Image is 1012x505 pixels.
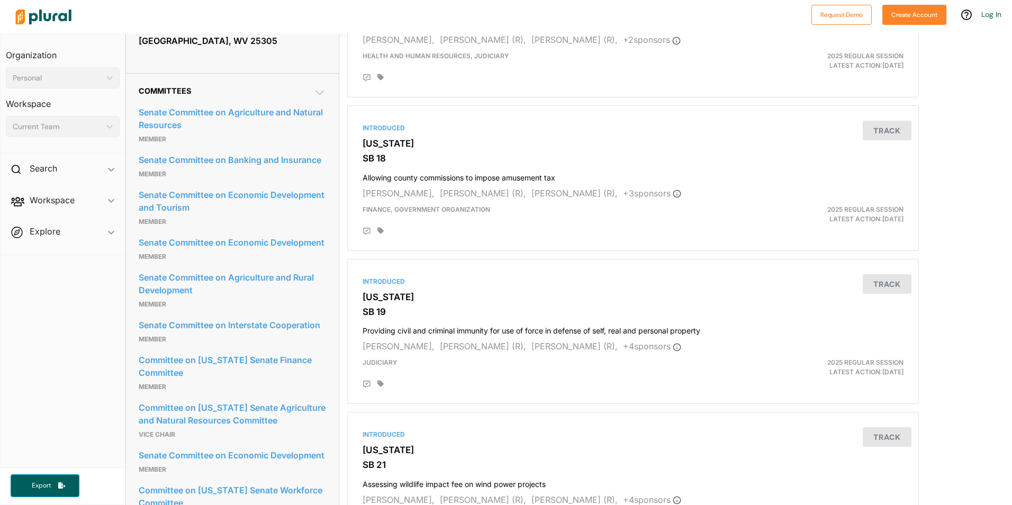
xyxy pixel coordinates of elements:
[863,274,911,294] button: Track
[363,205,490,213] span: Finance, Government Organization
[139,463,326,476] p: Member
[811,5,872,25] button: Request Demo
[139,317,326,333] a: Senate Committee on Interstate Cooperation
[139,381,326,393] p: Member
[139,352,326,381] a: Committee on [US_STATE] Senate Finance Committee
[6,88,120,112] h3: Workspace
[139,152,326,168] a: Senate Committee on Banking and Insurance
[882,5,946,25] button: Create Account
[139,168,326,181] p: Member
[139,298,326,311] p: Member
[440,188,526,199] span: [PERSON_NAME] (R),
[726,358,911,377] div: Latest Action: [DATE]
[363,292,903,302] h3: [US_STATE]
[531,188,618,199] span: [PERSON_NAME] (R),
[363,380,371,389] div: Add Position Statement
[363,321,903,336] h4: Providing civil and criminal immunity for use of force in defense of self, real and personal prop...
[726,205,911,224] div: Latest Action: [DATE]
[440,34,526,45] span: [PERSON_NAME] (R),
[623,341,681,351] span: + 4 sponsor s
[827,358,903,366] span: 2025 Regular Session
[30,163,57,174] h2: Search
[139,86,191,95] span: Committees
[726,51,911,70] div: Latest Action: [DATE]
[139,187,326,215] a: Senate Committee on Economic Development and Tourism
[981,10,1001,19] a: Log In
[531,34,618,45] span: [PERSON_NAME] (R),
[139,447,326,463] a: Senate Committee on Economic Development
[13,73,102,84] div: Personal
[139,133,326,146] p: Member
[363,188,435,199] span: [PERSON_NAME],
[363,341,435,351] span: [PERSON_NAME],
[377,227,384,235] div: Add tags
[363,459,903,470] h3: SB 21
[440,494,526,505] span: [PERSON_NAME] (R),
[139,333,326,346] p: Member
[363,138,903,149] h3: [US_STATE]
[363,358,397,366] span: Judiciary
[139,269,326,298] a: Senate Committee on Agriculture and Rural Development
[863,121,911,140] button: Track
[363,74,371,82] div: Add Position Statement
[24,481,58,490] span: Export
[827,205,903,213] span: 2025 Regular Session
[363,306,903,317] h3: SB 19
[363,34,435,45] span: [PERSON_NAME],
[377,380,384,387] div: Add tags
[882,8,946,20] a: Create Account
[623,34,681,45] span: + 2 sponsor s
[13,121,102,132] div: Current Team
[623,494,681,505] span: + 4 sponsor s
[440,341,526,351] span: [PERSON_NAME] (R),
[6,40,120,63] h3: Organization
[139,104,326,133] a: Senate Committee on Agriculture and Natural Resources
[363,227,371,236] div: Add Position Statement
[363,445,903,455] h3: [US_STATE]
[363,52,509,60] span: Health and Human Resources, Judiciary
[363,168,903,183] h4: Allowing county commissions to impose amusement tax
[863,427,911,447] button: Track
[11,474,79,497] button: Export
[377,74,384,81] div: Add tags
[363,123,903,133] div: Introduced
[363,494,435,505] span: [PERSON_NAME],
[811,8,872,20] a: Request Demo
[139,235,326,250] a: Senate Committee on Economic Development
[139,250,326,263] p: Member
[623,188,681,199] span: + 3 sponsor s
[139,428,326,441] p: Vice Chair
[363,153,903,164] h3: SB 18
[363,430,903,439] div: Introduced
[363,475,903,489] h4: Assessing wildlife impact fee on wind power projects
[363,277,903,286] div: Introduced
[139,215,326,228] p: Member
[827,52,903,60] span: 2025 Regular Session
[531,494,618,505] span: [PERSON_NAME] (R),
[531,341,618,351] span: [PERSON_NAME] (R),
[139,400,326,428] a: Committee on [US_STATE] Senate Agriculture and Natural Resources Committee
